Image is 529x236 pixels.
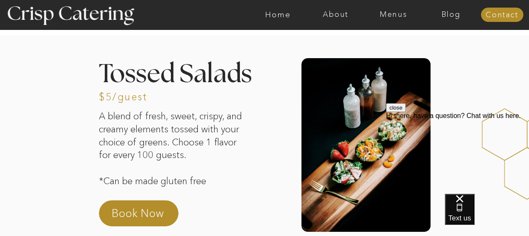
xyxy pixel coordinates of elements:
[249,11,307,19] a: Home
[445,194,529,236] iframe: podium webchat widget bubble
[99,92,147,100] h3: $5/guest
[422,11,480,19] a: Blog
[99,110,242,186] p: A blend of fresh, sweet, crispy, and creamy elements tossed with your choice of greens. Choose 1 ...
[307,11,364,19] a: About
[364,11,422,19] a: Menus
[112,206,186,226] a: Book Now
[386,103,529,204] iframe: podium webchat widget prompt
[481,11,523,19] a: Contact
[99,62,261,84] h2: Tossed Salads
